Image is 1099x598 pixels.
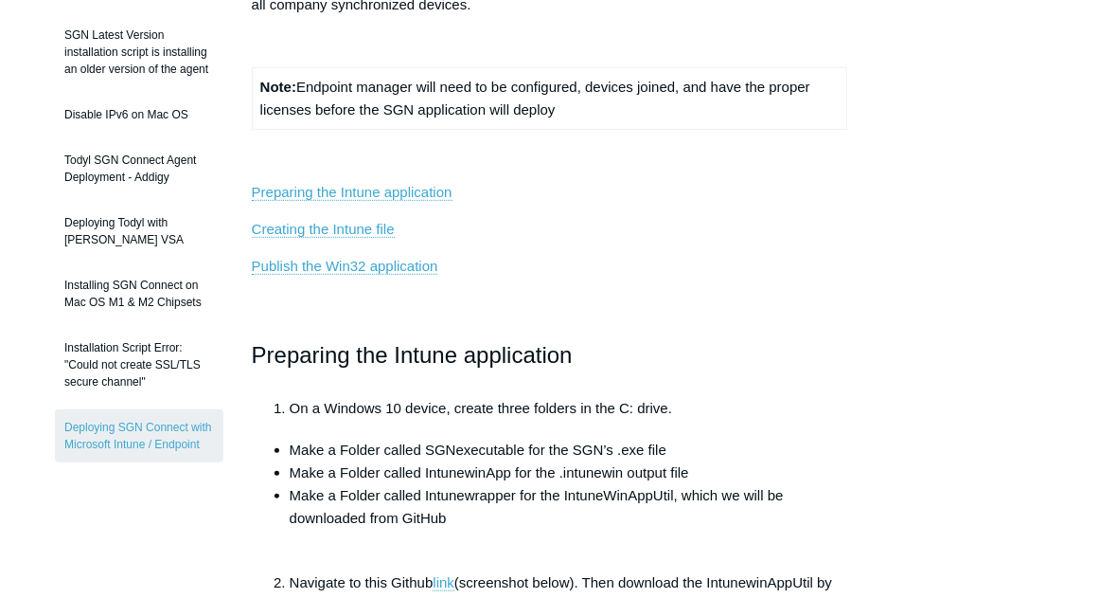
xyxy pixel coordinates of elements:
[252,258,438,275] a: Publish the Win32 application
[252,67,847,129] td: Endpoint manager will need to be configured, devices joined, and have the proper licenses before ...
[290,439,848,462] li: Make a Folder called SGNexecutable for the SGN’s .exe file
[55,205,223,258] a: Deploying Todyl with [PERSON_NAME] VSA
[55,409,223,462] a: Deploying SGN Connect with Microsoft Intune / Endpoint
[260,79,296,95] strong: Note:
[55,267,223,320] a: Installing SGN Connect on Mac OS M1 & M2 Chipsets
[55,330,223,400] a: Installation Script Error: "Could not create SSL/TLS secure channel"
[433,574,454,591] a: link
[290,484,848,553] li: Make a Folder called Intunewrapper for the IntuneWinAppUtil, which we will be downloaded from GitHub
[252,342,573,368] span: Preparing the Intune application
[290,397,848,420] li: On a Windows 10 device, create three folders in the C: drive.
[55,97,223,133] a: Disable IPv6 on Mac OS
[55,17,223,87] a: SGN Latest Version installation script is installing an older version of the agent
[55,142,223,195] a: Todyl SGN Connect Agent Deployment - Addigy
[252,184,452,201] a: Preparing the Intune application
[252,221,395,238] a: Creating the Intune file
[290,462,848,484] li: Make a Folder called IntunewinApp for the .intunewin output file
